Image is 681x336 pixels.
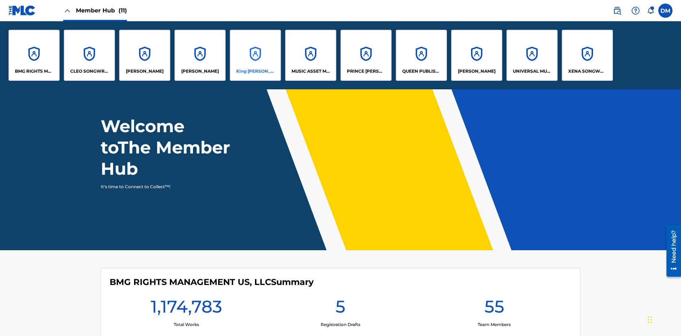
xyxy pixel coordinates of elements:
p: PRINCE MCTESTERSON [347,68,386,74]
p: Team Members [478,321,511,328]
p: XENA SONGWRITER [568,68,607,74]
p: Registration Drafts [321,321,360,328]
a: Accounts[PERSON_NAME] [119,30,170,81]
h4: BMG RIGHTS MANAGEMENT US, LLC [110,277,314,287]
h1: 5 [336,296,345,321]
a: AccountsCLEO SONGWRITER [64,30,115,81]
p: UNIVERSAL MUSIC PUB GROUP [513,68,552,74]
p: EYAMA MCSINGER [181,68,219,74]
h1: Welcome to The Member Hub [101,116,233,179]
p: It's time to Connect to Collect™! [101,184,224,190]
h1: 55 [485,296,504,321]
iframe: Chat Widget [646,302,681,336]
iframe: Resource Center [661,222,681,280]
img: search [613,6,621,15]
p: QUEEN PUBLISHA [402,68,441,74]
span: (11) [118,7,127,14]
a: AccountsQUEEN PUBLISHA [396,30,447,81]
div: Drag [648,309,652,330]
a: AccountsBMG RIGHTS MANAGEMENT US, LLC [9,30,60,81]
a: Public Search [610,4,624,18]
p: BMG RIGHTS MANAGEMENT US, LLC [15,68,54,74]
p: CLEO SONGWRITER [70,68,109,74]
a: AccountsXENA SONGWRITER [562,30,613,81]
p: RONALD MCTESTERSON [458,68,495,74]
p: King McTesterson [236,68,275,74]
a: Accounts[PERSON_NAME] [175,30,226,81]
div: Help [629,4,643,18]
a: Accounts[PERSON_NAME] [451,30,502,81]
a: AccountsKing [PERSON_NAME] [230,30,281,81]
a: AccountsUNIVERSAL MUSIC PUB GROUP [506,30,558,81]
p: Total Works [174,321,199,328]
a: AccountsMUSIC ASSET MANAGEMENT (MAM) [285,30,336,81]
span: Member Hub [76,6,127,15]
img: MLC Logo [9,5,36,16]
img: Close [63,6,72,15]
p: MUSIC ASSET MANAGEMENT (MAM) [292,68,330,74]
div: User Menu [658,4,672,18]
img: help [631,6,640,15]
div: Notifications [647,7,654,14]
h1: 1,174,783 [151,296,222,321]
p: ELVIS COSTELLO [126,68,164,74]
a: AccountsPRINCE [PERSON_NAME] [340,30,392,81]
